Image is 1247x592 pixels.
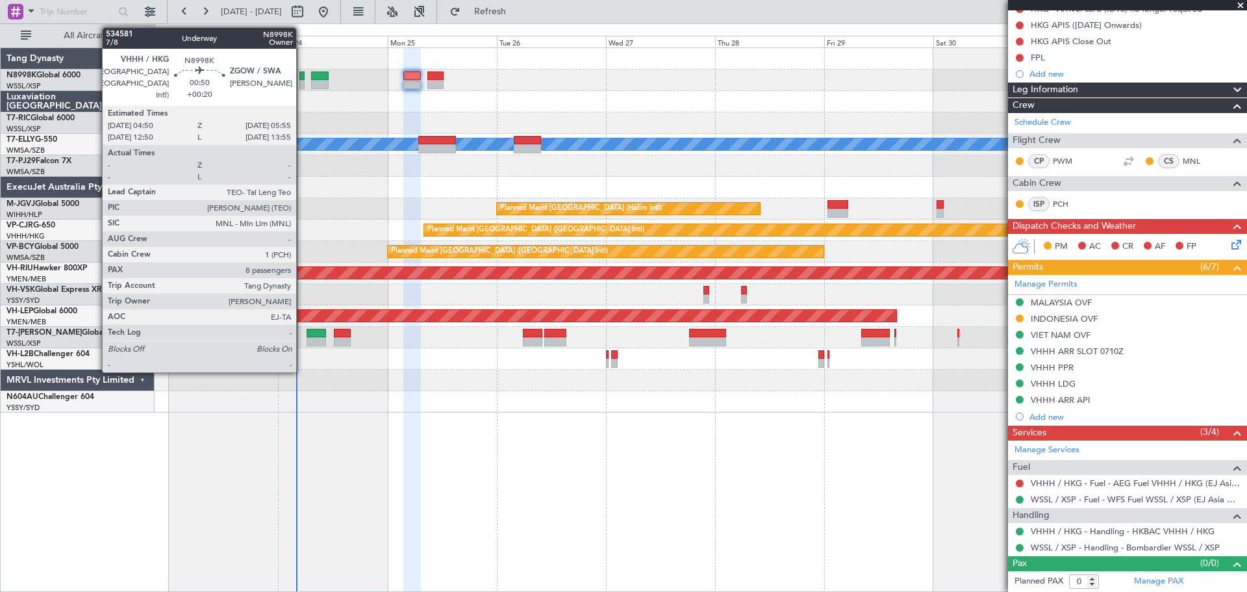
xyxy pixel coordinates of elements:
[1053,155,1082,167] a: PWM
[169,36,278,47] div: Sat 23
[1031,52,1045,63] div: FPL
[606,36,715,47] div: Wed 27
[500,199,662,218] div: Planned Maint [GEOGRAPHIC_DATA] (Halim Intl)
[1155,240,1165,253] span: AF
[6,274,46,284] a: YMEN/MEB
[6,136,57,144] a: T7-ELLYG-550
[6,393,38,401] span: N604AU
[1031,542,1220,553] a: WSSL / XSP - Handling - Bombardier WSSL / XSP
[824,36,933,47] div: Fri 29
[1013,508,1050,523] span: Handling
[715,36,824,47] div: Thu 28
[6,200,79,208] a: M-JGVJGlobal 5000
[1200,425,1219,439] span: (3/4)
[6,157,71,165] a: T7-PJ29Falcon 7X
[278,36,387,47] div: Sun 24
[6,360,44,370] a: YSHL/WOL
[6,253,45,263] a: WMSA/SZB
[391,242,608,261] div: Planned Maint [GEOGRAPHIC_DATA] ([GEOGRAPHIC_DATA] Intl)
[6,71,81,79] a: N8998KGlobal 6000
[1029,411,1241,422] div: Add new
[1031,19,1142,31] div: HKG APIS ([DATE] Onwards)
[6,114,31,122] span: T7-RIC
[388,36,497,47] div: Mon 25
[1134,575,1183,588] a: Manage PAX
[6,264,87,272] a: VH-RIUHawker 800XP
[1014,444,1079,457] a: Manage Services
[1200,556,1219,570] span: (0/0)
[1031,313,1098,324] div: INDONESIA OVF
[6,222,55,229] a: VP-CJRG-650
[933,36,1042,47] div: Sat 30
[6,286,35,294] span: VH-VSK
[1014,575,1063,588] label: Planned PAX
[1013,426,1046,441] span: Services
[1031,329,1090,341] div: VIET NAM OVF
[1031,478,1241,489] a: VHHH / HKG - Fuel - AEG Fuel VHHH / HKG (EJ Asia Only)
[6,307,77,315] a: VH-LEPGlobal 6000
[6,286,107,294] a: VH-VSKGlobal Express XRS
[1028,197,1050,211] div: ISP
[6,136,35,144] span: T7-ELLY
[6,339,41,348] a: WSSL/XSP
[6,296,40,305] a: YSSY/SYD
[6,393,94,401] a: N604AUChallenger 604
[1200,260,1219,274] span: (6/7)
[6,243,79,251] a: VP-BCYGlobal 5000
[14,25,141,46] button: All Aircraft
[1183,155,1212,167] a: MNL
[1187,240,1196,253] span: FP
[6,329,82,337] span: T7-[PERSON_NAME]
[1089,240,1101,253] span: AC
[40,2,114,21] input: Trip Number
[157,26,179,37] div: [DATE]
[221,6,282,18] span: [DATE] - [DATE]
[1031,378,1076,389] div: VHHH LDG
[1031,362,1074,373] div: VHHH PPR
[6,231,45,241] a: VHHH/HKG
[6,350,90,358] a: VH-L2BChallenger 604
[1031,494,1241,505] a: WSSL / XSP - Fuel - WFS Fuel WSSL / XSP (EJ Asia Only)
[1014,278,1077,291] a: Manage Permits
[6,403,40,413] a: YSSY/SYD
[1028,154,1050,168] div: CP
[6,200,35,208] span: M-JGVJ
[1014,116,1071,129] a: Schedule Crew
[1013,83,1078,97] span: Leg Information
[1013,133,1061,148] span: Flight Crew
[6,210,42,220] a: WIHH/HLP
[6,329,126,337] a: T7-[PERSON_NAME]Global 7500
[497,36,606,47] div: Tue 26
[1013,176,1061,191] span: Cabin Crew
[1013,98,1035,113] span: Crew
[6,124,41,134] a: WSSL/XSP
[1122,240,1133,253] span: CR
[6,317,46,327] a: YMEN/MEB
[1013,260,1043,275] span: Permits
[34,31,137,40] span: All Aircraft
[1013,556,1027,571] span: Pax
[1031,394,1090,405] div: VHHH ARR API
[1031,297,1092,308] div: MALAYSIA OVF
[1031,36,1111,47] div: HKG APIS Close Out
[6,307,33,315] span: VH-LEP
[6,264,33,272] span: VH-RIU
[463,7,518,16] span: Refresh
[6,243,34,251] span: VP-BCY
[6,222,33,229] span: VP-CJR
[1055,240,1068,253] span: PM
[1031,346,1124,357] div: VHHH ARR SLOT 0710Z
[6,146,45,155] a: WMSA/SZB
[6,71,36,79] span: N8998K
[1053,198,1082,210] a: PCH
[6,81,41,91] a: WSSL/XSP
[6,157,36,165] span: T7-PJ29
[1029,68,1241,79] div: Add new
[1013,460,1030,475] span: Fuel
[6,167,45,177] a: WMSA/SZB
[444,1,522,22] button: Refresh
[6,350,34,358] span: VH-L2B
[1158,154,1179,168] div: CS
[427,220,644,240] div: Planned Maint [GEOGRAPHIC_DATA] ([GEOGRAPHIC_DATA] Intl)
[1031,526,1215,537] a: VHHH / HKG - Handling - HKBAC VHHH / HKG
